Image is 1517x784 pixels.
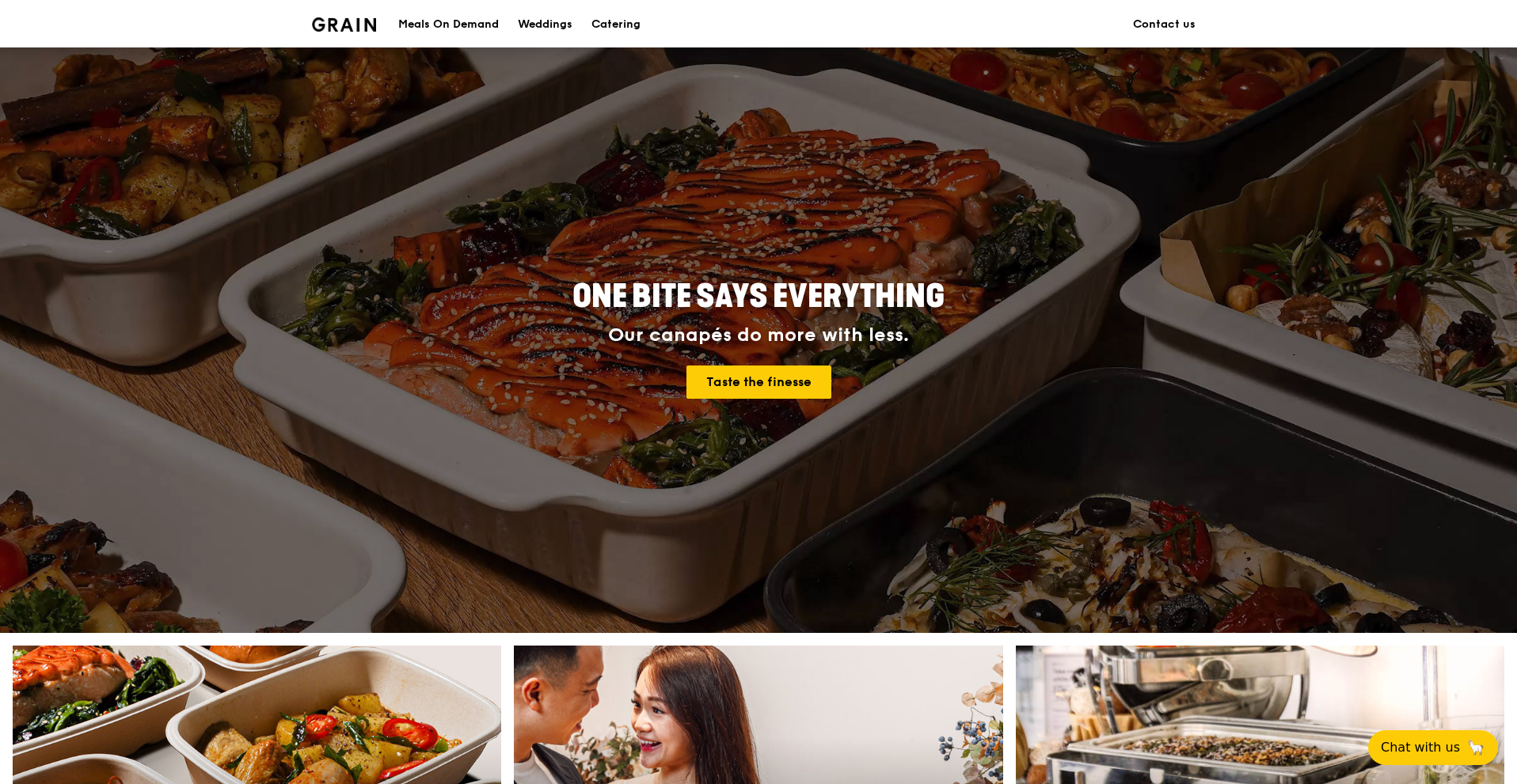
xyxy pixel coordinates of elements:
[1123,1,1205,48] a: Contact us
[518,1,572,48] div: Weddings
[508,1,582,48] a: Weddings
[1381,738,1460,757] span: Chat with us
[591,1,641,48] div: Catering
[1368,730,1498,765] button: Chat with us🦙
[572,278,945,316] span: ONE BITE SAYS EVERYTHING
[582,1,650,48] a: Catering
[473,324,1044,347] div: Our canapés do more with less.
[312,17,376,32] img: Grain
[398,1,499,48] div: Meals On Demand
[1466,738,1485,757] span: 🦙
[686,365,831,399] a: Taste the finesse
